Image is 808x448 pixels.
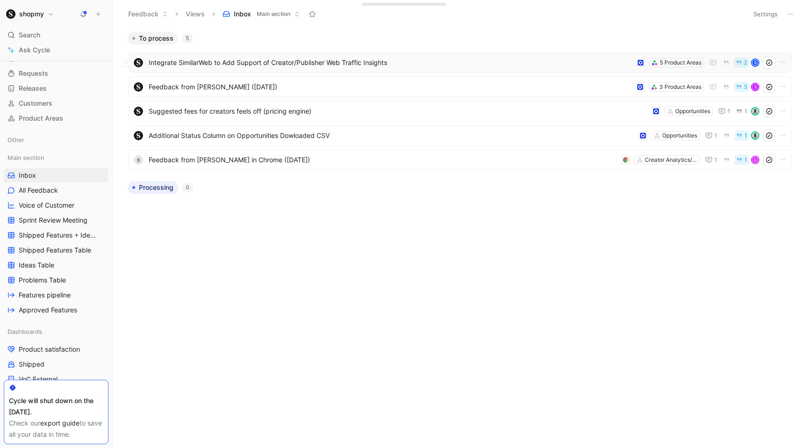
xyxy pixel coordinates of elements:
[149,130,635,141] span: Additional Status Column on Opportunities Dowloaded CSV
[4,81,108,95] a: Releases
[19,360,44,369] span: Shipped
[181,7,209,21] button: Views
[752,59,758,66] div: S
[703,130,719,141] button: 1
[129,150,792,170] a: BFeedback from [PERSON_NAME] in Chrome ([DATE])Creator Analytics/Creator Earnings11E
[149,106,648,117] span: Suggested fees for creators feels off (pricing engine)
[149,57,632,68] span: Integrate SimilarWeb to Add Support of Creator/Publisher Web Traffic Insights
[734,82,749,92] button: 5
[134,82,143,92] img: logo
[182,183,193,192] div: 0
[744,60,747,65] span: 2
[234,9,251,19] span: Inbox
[128,32,178,45] button: To process
[40,419,79,427] a: export guide
[149,154,617,166] span: Feedback from [PERSON_NAME] in Chrome ([DATE])
[752,108,758,115] img: avatar
[660,58,701,67] div: 5 Product Areas
[257,9,290,19] span: Main section
[744,108,747,114] span: 1
[124,7,172,21] button: Feedback
[19,99,52,108] span: Customers
[149,81,632,93] span: Feedback from [PERSON_NAME] ([DATE])
[4,168,108,182] a: Inbox
[19,186,58,195] span: All Feedback
[4,66,108,80] a: Requests
[4,288,108,302] a: Features pipeline
[4,111,108,125] a: Product Areas
[4,325,108,446] div: DashboardsProduct satisfactionShippedVoC ExternalVoC InternalFeature viewCustomer viewTrends
[9,395,103,418] div: Cycle will shut down on the [DATE].
[19,231,97,240] span: Shipped Features + Ideas Table
[19,305,77,315] span: Approved Features
[734,130,749,141] button: 1
[19,114,63,123] span: Product Areas
[19,10,44,18] h1: shopmy
[19,171,36,180] span: Inbox
[703,154,719,166] button: 1
[4,273,108,287] a: Problems Table
[734,106,749,116] button: 1
[4,213,108,227] a: Sprint Review Meeting
[139,183,173,192] span: Processing
[218,7,304,21] button: InboxMain section
[744,133,747,138] span: 1
[4,243,108,257] a: Shipped Features Table
[4,151,108,317] div: Main sectionInboxAll FeedbackVoice of CustomerSprint Review MeetingShipped Features + Ideas Table...
[4,303,108,317] a: Approved Features
[744,157,747,163] span: 1
[4,342,108,356] a: Product satisfaction
[4,28,108,42] div: Search
[4,43,108,57] a: Ask Cycle
[4,133,108,150] div: Other
[19,345,80,354] span: Product satisfaction
[7,327,42,336] span: Dashboards
[662,131,697,140] div: Opportunities
[675,107,710,116] div: Opportunities
[128,181,178,194] button: Processing
[19,216,87,225] span: Sprint Review Meeting
[6,9,15,19] img: shopmy
[4,198,108,212] a: Voice of Customer
[129,77,792,97] a: logoFeedback from [PERSON_NAME] ([DATE])3 Product Areas5S
[645,155,697,165] div: Creator Analytics/Creator Earnings
[19,69,48,78] span: Requests
[4,228,108,242] a: Shipped Features + Ideas Table
[19,290,71,300] span: Features pipeline
[752,132,758,139] img: avatar
[19,375,58,384] span: VoC External
[134,131,143,140] img: logo
[749,7,782,21] button: Settings
[129,125,792,146] a: logoAdditional Status Column on Opportunities Dowloaded CSVOpportunities11avatar
[4,96,108,110] a: Customers
[7,135,24,145] span: Other
[752,157,758,163] div: E
[129,101,792,122] a: logoSuggested fees for creators feels off (pricing engine)Opportunities11avatar
[4,258,108,272] a: Ideas Table
[182,34,193,43] div: 5
[19,29,40,41] span: Search
[752,84,758,90] div: S
[129,52,792,73] a: logoIntegrate SimilarWeb to Add Support of Creator/Publisher Web Traffic Insights5 Product Areas2S
[139,34,173,43] span: To process
[124,181,796,202] div: Processing0
[728,108,730,114] span: 1
[134,155,143,165] div: B
[4,325,108,339] div: Dashboards
[7,153,44,162] span: Main section
[9,418,103,440] div: Check our to save all your data in time.
[734,155,749,165] button: 1
[19,201,74,210] span: Voice of Customer
[714,157,717,163] span: 1
[19,275,66,285] span: Problems Table
[4,372,108,386] a: VoC External
[659,82,701,92] div: 3 Product Areas
[734,58,749,68] button: 2
[716,106,732,117] button: 1
[4,133,108,147] div: Other
[4,357,108,371] a: Shipped
[744,84,747,90] span: 5
[134,58,143,67] img: logo
[19,246,91,255] span: Shipped Features Table
[4,7,56,21] button: shopmyshopmy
